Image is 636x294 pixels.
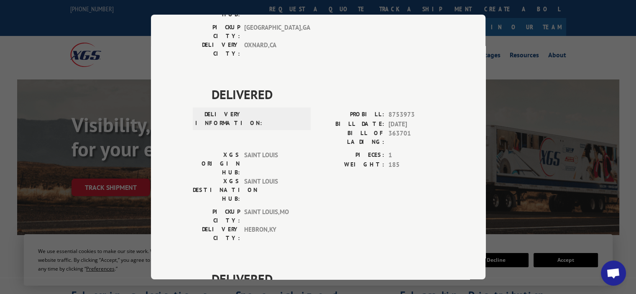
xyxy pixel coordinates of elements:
label: PIECES: [318,151,384,160]
span: 1 [388,151,444,160]
label: PROBILL: [318,110,384,120]
span: [DATE] [388,120,444,129]
span: DELIVERED [212,85,444,104]
label: BILL DATE: [318,120,384,129]
label: DELIVERY CITY: [193,41,240,58]
span: DELIVERED [212,269,444,288]
label: PICKUP CITY: [193,23,240,41]
span: 363701 [388,129,444,146]
span: 185 [388,160,444,170]
label: PICKUP CITY: [193,207,240,225]
span: 8753973 [388,110,444,120]
span: OXNARD , CA [244,41,301,58]
label: XGS ORIGIN HUB: [193,151,240,177]
span: HEBRON , KY [244,225,301,243]
label: DELIVERY CITY: [193,225,240,243]
span: SAINT LOUIS [244,151,301,177]
div: Open chat [601,261,626,286]
span: SAINT LOUIS , MO [244,207,301,225]
label: WEIGHT: [318,160,384,170]
span: [GEOGRAPHIC_DATA] , GA [244,23,301,41]
label: BILL OF LADING: [318,129,384,146]
label: DELIVERY INFORMATION: [195,110,243,128]
label: XGS DESTINATION HUB: [193,177,240,203]
span: SAINT LOUIS [244,177,301,203]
